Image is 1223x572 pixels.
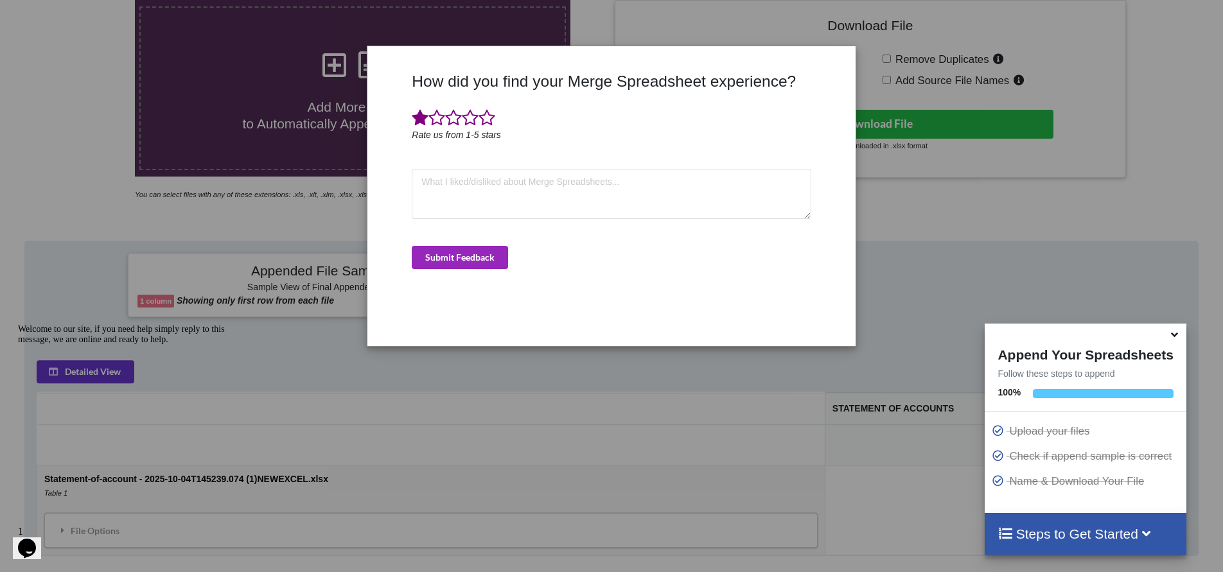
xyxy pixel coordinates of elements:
[5,5,236,26] div: Welcome to our site, if you need help simply reply to this message, we are online and ready to help.
[412,130,501,140] i: Rate us from 1-5 stars
[991,473,1183,489] p: Name & Download Your File
[5,5,212,25] span: Welcome to our site, if you need help simply reply to this message, we are online and ready to help.
[13,319,244,514] iframe: chat widget
[998,387,1021,397] b: 100 %
[991,448,1183,464] p: Check if append sample is correct
[412,246,508,269] button: Submit Feedback
[991,423,1183,439] p: Upload your files
[412,72,811,91] h3: How did you find your Merge Spreadsheet experience?
[985,343,1186,363] h4: Append Your Spreadsheets
[998,526,1173,542] h4: Steps to Get Started
[985,367,1186,380] p: Follow these steps to append
[13,521,54,559] iframe: chat widget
